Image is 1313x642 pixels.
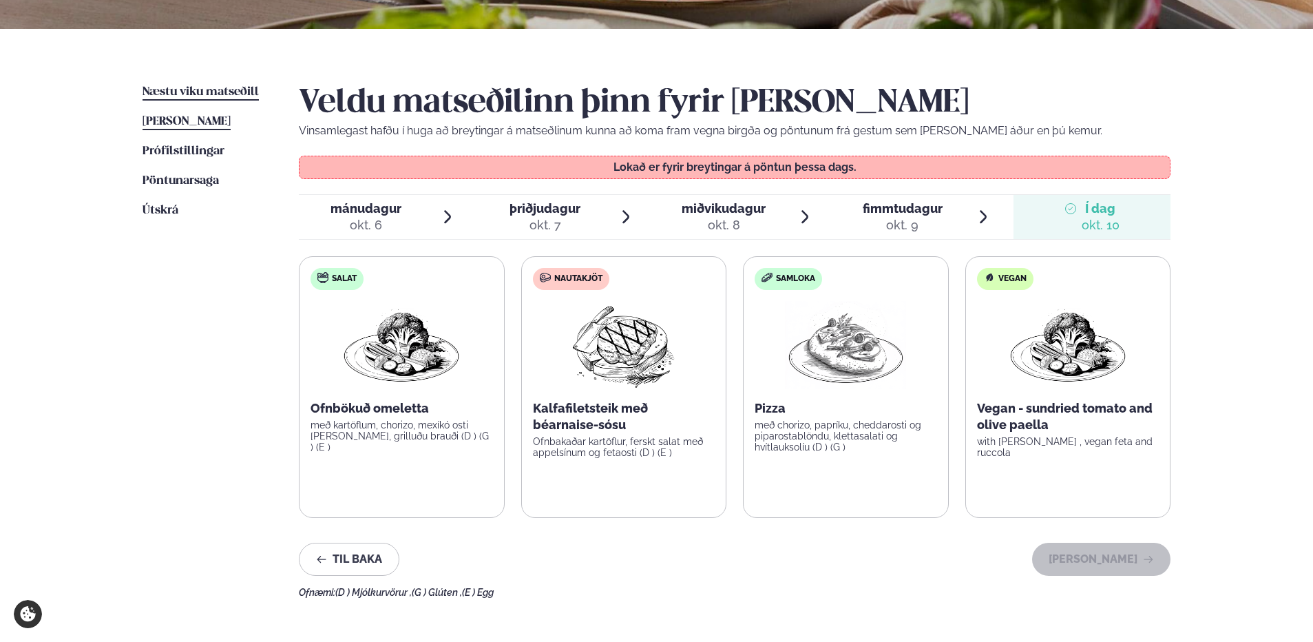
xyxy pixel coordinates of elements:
[533,436,715,458] p: Ofnbakaðar kartöflur, ferskt salat með appelsínum og fetaosti (D ) (E )
[1082,217,1120,234] div: okt. 10
[755,420,937,453] p: með chorizo, papríku, cheddarosti og piparostablöndu, klettasalati og hvítlauksolíu (D ) (G )
[341,301,462,389] img: Vegan.png
[330,217,401,234] div: okt. 6
[143,205,178,216] span: Útskrá
[761,273,773,282] img: sandwich-new-16px.svg
[540,272,551,283] img: beef.svg
[776,273,815,284] span: Samloka
[682,217,766,234] div: okt. 8
[1007,301,1128,389] img: Vegan.png
[299,84,1170,123] h2: Veldu matseðilinn þinn fyrir [PERSON_NAME]
[313,162,1157,173] p: Lokað er fyrir breytingar á pöntun þessa dags.
[554,273,602,284] span: Nautakjöt
[785,301,906,389] img: Pizza-Bread.png
[1082,200,1120,217] span: Í dag
[317,272,328,283] img: salad.svg
[143,173,219,189] a: Pöntunarsaga
[311,400,493,417] p: Ofnbökuð omeletta
[14,600,42,628] a: Cookie settings
[143,86,259,98] span: Næstu viku matseðill
[977,400,1159,433] p: Vegan - sundried tomato and olive paella
[563,301,684,389] img: Beef-Meat.png
[143,175,219,187] span: Pöntunarsaga
[143,143,224,160] a: Prófílstillingar
[299,587,1170,598] div: Ofnæmi:
[143,203,178,219] a: Útskrá
[311,420,493,453] p: með kartöflum, chorizo, mexíkó osti [PERSON_NAME], grilluðu brauði (D ) (G ) (E )
[510,217,580,234] div: okt. 7
[682,201,766,216] span: miðvikudagur
[1032,543,1170,576] button: [PERSON_NAME]
[143,116,231,127] span: [PERSON_NAME]
[332,273,357,284] span: Salat
[330,201,401,216] span: mánudagur
[462,587,494,598] span: (E ) Egg
[299,543,399,576] button: Til baka
[984,272,995,283] img: Vegan.svg
[998,273,1027,284] span: Vegan
[335,587,412,598] span: (D ) Mjólkurvörur ,
[510,201,580,216] span: þriðjudagur
[755,400,937,417] p: Pizza
[863,217,943,234] div: okt. 9
[412,587,462,598] span: (G ) Glúten ,
[977,436,1159,458] p: with [PERSON_NAME] , vegan feta and ruccola
[533,400,715,433] p: Kalfafiletsteik með béarnaise-sósu
[863,201,943,216] span: fimmtudagur
[143,145,224,157] span: Prófílstillingar
[143,84,259,101] a: Næstu viku matseðill
[299,123,1170,139] p: Vinsamlegast hafðu í huga að breytingar á matseðlinum kunna að koma fram vegna birgða og pöntunum...
[143,114,231,130] a: [PERSON_NAME]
